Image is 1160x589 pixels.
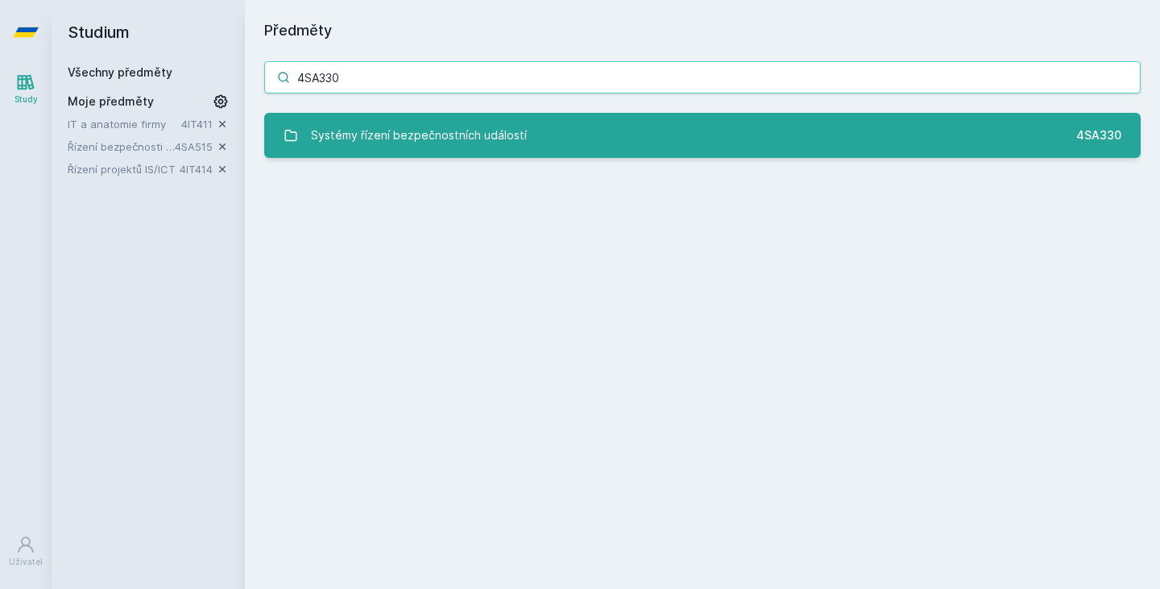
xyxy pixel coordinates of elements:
a: Řízení projektů IS/ICT [68,161,180,177]
span: Moje předměty [68,93,154,110]
a: Study [3,64,48,114]
a: Uživatel [3,527,48,576]
a: 4IT411 [181,118,213,131]
div: Systémy řízení bezpečnostních událostí [311,119,527,151]
h1: Předměty [264,19,1141,42]
input: Název nebo ident předmětu… [264,61,1141,93]
a: Řízení bezpečnosti informačních systémů [68,139,175,155]
a: IT a anatomie firmy [68,116,181,132]
a: Systémy řízení bezpečnostních událostí 4SA330 [264,113,1141,158]
div: Uživatel [9,556,43,568]
a: 4SA515 [175,140,213,153]
a: 4IT414 [180,163,213,176]
div: Study [14,93,38,106]
a: Všechny předměty [68,65,172,79]
div: 4SA330 [1076,127,1121,143]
